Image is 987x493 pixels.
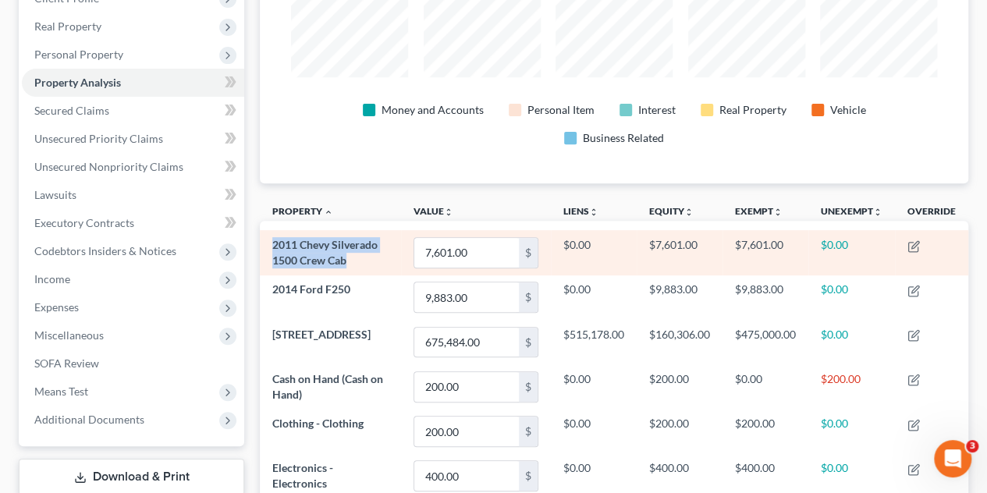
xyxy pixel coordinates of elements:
[22,349,244,378] a: SOFA Review
[808,275,895,320] td: $0.00
[551,410,637,454] td: $0.00
[966,440,978,452] span: 3
[808,320,895,364] td: $0.00
[22,153,244,181] a: Unsecured Nonpriority Claims
[414,238,519,268] input: 0.00
[808,230,895,275] td: $0.00
[773,207,783,217] i: unfold_more
[34,272,70,286] span: Income
[22,209,244,237] a: Executory Contracts
[34,216,134,229] span: Executory Contracts
[637,364,722,409] td: $200.00
[519,417,538,446] div: $
[34,328,104,342] span: Miscellaneous
[637,275,722,320] td: $9,883.00
[519,328,538,357] div: $
[22,97,244,125] a: Secured Claims
[637,410,722,454] td: $200.00
[722,364,808,409] td: $0.00
[551,275,637,320] td: $0.00
[551,230,637,275] td: $0.00
[414,417,519,446] input: 0.00
[34,160,183,173] span: Unsecured Nonpriority Claims
[34,356,99,370] span: SOFA Review
[551,364,637,409] td: $0.00
[583,130,664,146] div: Business Related
[589,207,598,217] i: unfold_more
[414,372,519,402] input: 0.00
[34,48,123,61] span: Personal Property
[637,230,722,275] td: $7,601.00
[519,461,538,491] div: $
[34,385,88,398] span: Means Test
[34,413,144,426] span: Additional Documents
[272,461,333,490] span: Electronics - Electronics
[719,102,786,118] div: Real Property
[637,320,722,364] td: $160,306.00
[895,196,968,231] th: Override
[808,410,895,454] td: $0.00
[722,410,808,454] td: $200.00
[563,205,598,217] a: Liensunfold_more
[551,320,637,364] td: $515,178.00
[34,76,121,89] span: Property Analysis
[873,207,882,217] i: unfold_more
[272,417,364,430] span: Clothing - Clothing
[722,275,808,320] td: $9,883.00
[527,102,595,118] div: Personal Item
[34,188,76,201] span: Lawsuits
[638,102,676,118] div: Interest
[934,440,971,477] iframe: Intercom live chat
[649,205,694,217] a: Equityunfold_more
[519,372,538,402] div: $
[272,238,378,267] span: 2011 Chevy Silverado 1500 Crew Cab
[34,104,109,117] span: Secured Claims
[414,328,519,357] input: 0.00
[414,282,519,312] input: 0.00
[272,372,383,401] span: Cash on Hand (Cash on Hand)
[735,205,783,217] a: Exemptunfold_more
[821,205,882,217] a: Unexemptunfold_more
[722,320,808,364] td: $475,000.00
[324,207,333,217] i: expand_less
[34,132,163,145] span: Unsecured Priority Claims
[272,205,333,217] a: Property expand_less
[444,207,453,217] i: unfold_more
[684,207,694,217] i: unfold_more
[22,69,244,97] a: Property Analysis
[830,102,866,118] div: Vehicle
[722,230,808,275] td: $7,601.00
[34,244,176,257] span: Codebtors Insiders & Notices
[808,364,895,409] td: $200.00
[22,125,244,153] a: Unsecured Priority Claims
[34,20,101,33] span: Real Property
[414,205,453,217] a: Valueunfold_more
[519,282,538,312] div: $
[22,181,244,209] a: Lawsuits
[382,102,484,118] div: Money and Accounts
[272,282,350,296] span: 2014 Ford F250
[272,328,371,341] span: [STREET_ADDRESS]
[519,238,538,268] div: $
[414,461,519,491] input: 0.00
[34,300,79,314] span: Expenses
